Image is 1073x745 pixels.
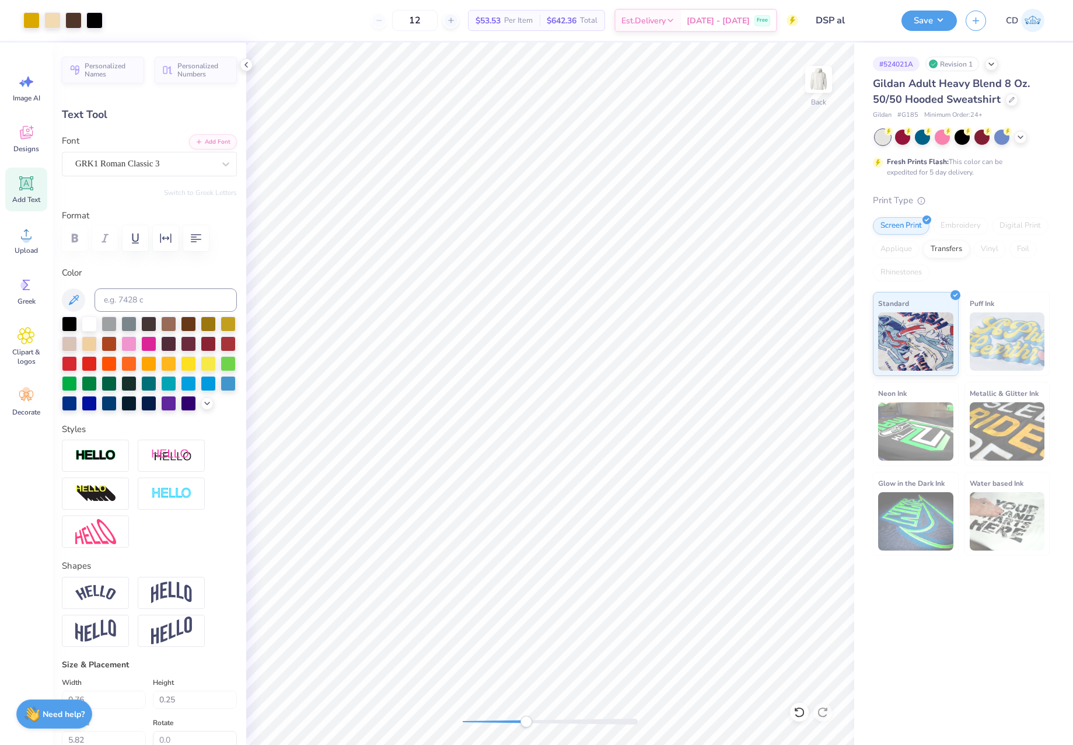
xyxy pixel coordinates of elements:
[873,217,929,235] div: Screen Print
[807,68,830,91] img: Back
[873,241,920,258] div: Applique
[687,15,750,27] span: [DATE] - [DATE]
[970,492,1045,551] img: Water based Ink
[807,9,893,32] input: Untitled Design
[897,110,918,120] span: # G185
[970,402,1045,461] img: Metallic & Glitter Ink
[925,57,979,71] div: Revision 1
[164,188,237,197] button: Switch to Greek Letters
[1021,9,1044,32] img: Cedric Diasanta
[476,15,501,27] span: $53.53
[153,676,174,690] label: Height
[970,387,1039,399] span: Metallic & Glitter Ink
[62,266,237,280] label: Color
[923,241,970,258] div: Transfers
[189,134,237,149] button: Add Font
[873,76,1030,106] span: Gildan Adult Heavy Blend 8 Oz. 50/50 Hooded Sweatshirt
[970,297,994,309] span: Puff Ink
[62,659,237,671] div: Size & Placement
[151,448,192,463] img: Shadow
[811,97,826,107] div: Back
[520,716,532,727] div: Accessibility label
[13,93,40,103] span: Image AI
[887,157,949,166] strong: Fresh Prints Flash:
[1006,14,1018,27] span: CD
[873,194,1050,207] div: Print Type
[970,477,1023,489] span: Water based Ink
[878,387,907,399] span: Neon Ink
[75,619,116,642] img: Flag
[970,312,1045,371] img: Puff Ink
[580,15,597,27] span: Total
[878,492,953,551] img: Glow in the Dark Ink
[75,585,116,601] img: Arc
[878,297,909,309] span: Standard
[62,676,82,690] label: Width
[75,519,116,544] img: Free Distort
[62,559,91,573] label: Shapes
[177,62,230,78] span: Personalized Numbers
[151,582,192,604] img: Arch
[887,156,1030,177] div: This color can be expedited for 5 day delivery.
[873,57,920,71] div: # 524021A
[62,209,237,222] label: Format
[62,107,237,123] div: Text Tool
[62,134,79,148] label: Font
[901,11,957,31] button: Save
[1001,9,1050,32] a: CD
[151,617,192,645] img: Rise
[878,402,953,461] img: Neon Ink
[18,297,36,306] span: Greek
[878,312,953,371] img: Standard
[1009,241,1037,258] div: Foil
[62,423,86,436] label: Styles
[151,487,192,500] img: Negative Space
[933,217,988,235] div: Embroidery
[12,195,40,204] span: Add Text
[75,449,116,462] img: Stroke
[878,477,945,489] span: Glow in the Dark Ink
[85,62,137,78] span: Personalized Names
[973,241,1006,258] div: Vinyl
[62,57,144,83] button: Personalized Names
[153,716,173,730] label: Rotate
[392,10,438,31] input: – –
[155,57,237,83] button: Personalized Numbers
[873,110,892,120] span: Gildan
[757,16,768,25] span: Free
[621,15,666,27] span: Est. Delivery
[873,264,929,281] div: Rhinestones
[7,347,46,366] span: Clipart & logos
[15,246,38,255] span: Upload
[13,144,39,154] span: Designs
[992,217,1048,235] div: Digital Print
[547,15,576,27] span: $642.36
[75,485,116,503] img: 3D Illusion
[12,408,40,417] span: Decorate
[95,288,237,312] input: e.g. 7428 c
[924,110,983,120] span: Minimum Order: 24 +
[504,15,533,27] span: Per Item
[43,709,85,720] strong: Need help?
